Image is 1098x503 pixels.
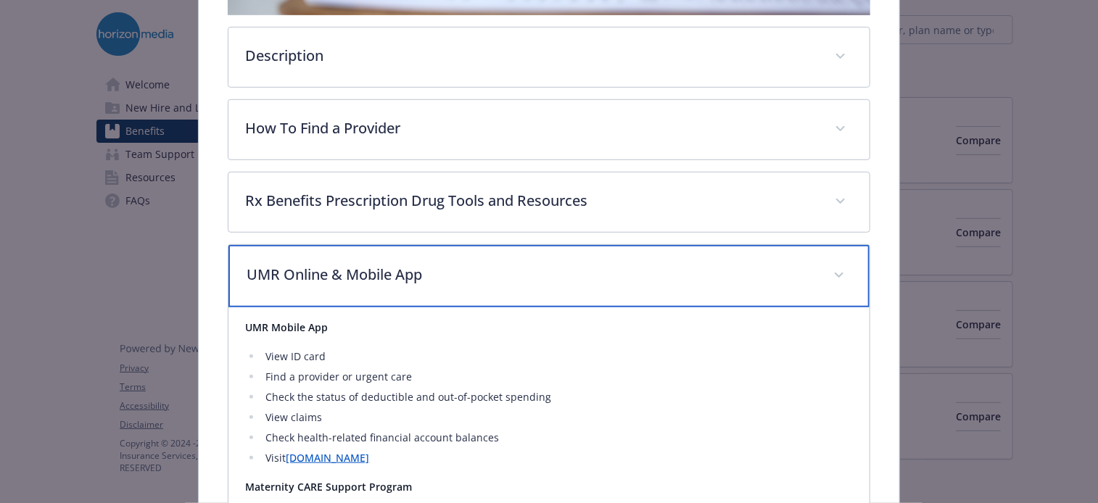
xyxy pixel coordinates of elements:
strong: Maternity CARE Support Program​ [246,480,413,494]
li: Check the status of deductible and out-of-pocket spending ​ [262,388,853,406]
li: Check health-related financial account balances​ [262,429,853,446]
strong: UMR Mobile App [246,320,329,334]
div: Description [228,28,870,87]
p: Description [246,45,818,67]
li: Visit [262,449,853,467]
li: View claims​ [262,409,853,426]
p: UMR Online & Mobile App [247,264,817,286]
a: [DOMAIN_NAME] [286,451,370,465]
li: Find a provider or urgent care​ [262,368,853,386]
li: View ID card​ [262,348,853,365]
div: Rx Benefits Prescription Drug Tools and Resources [228,172,870,232]
div: UMR Online & Mobile App [228,245,870,307]
p: How To Find a Provider [246,117,818,139]
p: Rx Benefits Prescription Drug Tools and Resources [246,190,818,212]
div: How To Find a Provider [228,100,870,159]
